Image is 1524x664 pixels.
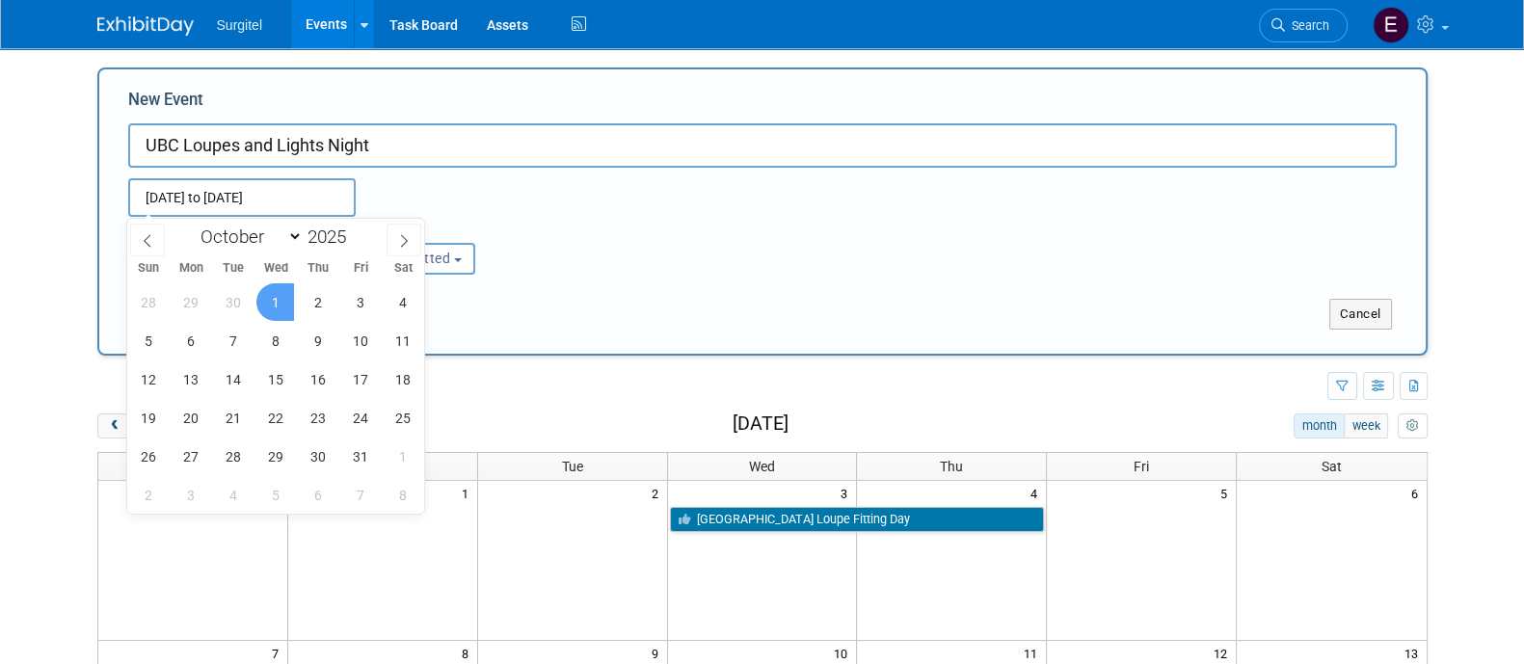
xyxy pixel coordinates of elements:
span: October 19, 2025 [130,399,168,437]
span: October 16, 2025 [299,360,336,398]
button: week [1344,413,1388,438]
input: Start Date - End Date [128,178,356,217]
input: Name of Trade Show / Conference [128,123,1397,168]
span: Sat [1322,459,1342,474]
span: October 21, 2025 [215,399,253,437]
span: October 1, 2025 [256,283,294,321]
span: November 1, 2025 [384,438,421,475]
input: Year [303,226,361,248]
span: September 28, 2025 [130,283,168,321]
span: November 7, 2025 [341,476,379,514]
span: October 23, 2025 [299,399,336,437]
span: Tue [562,459,583,474]
span: Search [1285,18,1329,33]
span: October 4, 2025 [384,283,421,321]
a: [GEOGRAPHIC_DATA] Loupe Fitting Day [670,507,1045,532]
span: October 20, 2025 [173,399,210,437]
span: October 3, 2025 [341,283,379,321]
span: 3 [839,481,856,505]
span: Surgitel [217,17,262,33]
span: October 14, 2025 [215,360,253,398]
span: 4 [1029,481,1046,505]
span: October 9, 2025 [299,322,336,359]
button: month [1294,413,1345,438]
span: 5 [1218,481,1236,505]
span: October 29, 2025 [256,438,294,475]
span: October 18, 2025 [384,360,421,398]
span: October 24, 2025 [341,399,379,437]
span: October 6, 2025 [173,322,210,359]
span: Fri [1134,459,1149,474]
span: October 17, 2025 [341,360,379,398]
i: Personalize Calendar [1406,420,1419,433]
label: New Event [128,89,203,119]
span: 2 [650,481,667,505]
span: 1 [460,481,477,505]
span: October 25, 2025 [384,399,421,437]
span: Mon [170,262,212,275]
span: September 29, 2025 [173,283,210,321]
span: November 2, 2025 [130,476,168,514]
span: November 3, 2025 [173,476,210,514]
span: Wed [254,262,297,275]
button: prev [97,413,133,438]
span: Sun [127,262,170,275]
span: October 26, 2025 [130,438,168,475]
span: Thu [297,262,339,275]
span: Wed [749,459,775,474]
button: myCustomButton [1398,413,1427,438]
span: October 8, 2025 [256,322,294,359]
img: ExhibitDay [97,16,194,36]
span: October 30, 2025 [299,438,336,475]
span: October 28, 2025 [215,438,253,475]
span: October 15, 2025 [256,360,294,398]
img: Event Coordinator [1373,7,1409,43]
span: Thu [940,459,963,474]
span: October 22, 2025 [256,399,294,437]
span: November 4, 2025 [215,476,253,514]
span: November 5, 2025 [256,476,294,514]
span: October 12, 2025 [130,360,168,398]
div: Attendance / Format: [128,217,315,242]
div: Participation: [344,217,531,242]
span: October 13, 2025 [173,360,210,398]
span: 6 [1409,481,1427,505]
button: Cancel [1329,299,1392,330]
select: Month [192,225,303,249]
span: October 27, 2025 [173,438,210,475]
span: November 6, 2025 [299,476,336,514]
span: Tue [212,262,254,275]
span: October 10, 2025 [341,322,379,359]
span: October 31, 2025 [341,438,379,475]
span: October 11, 2025 [384,322,421,359]
h2: [DATE] [733,413,789,435]
span: November 8, 2025 [384,476,421,514]
span: Fri [339,262,382,275]
span: October 2, 2025 [299,283,336,321]
span: October 7, 2025 [215,322,253,359]
span: October 5, 2025 [130,322,168,359]
a: Search [1259,9,1348,42]
span: Sat [382,262,424,275]
span: September 30, 2025 [215,283,253,321]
